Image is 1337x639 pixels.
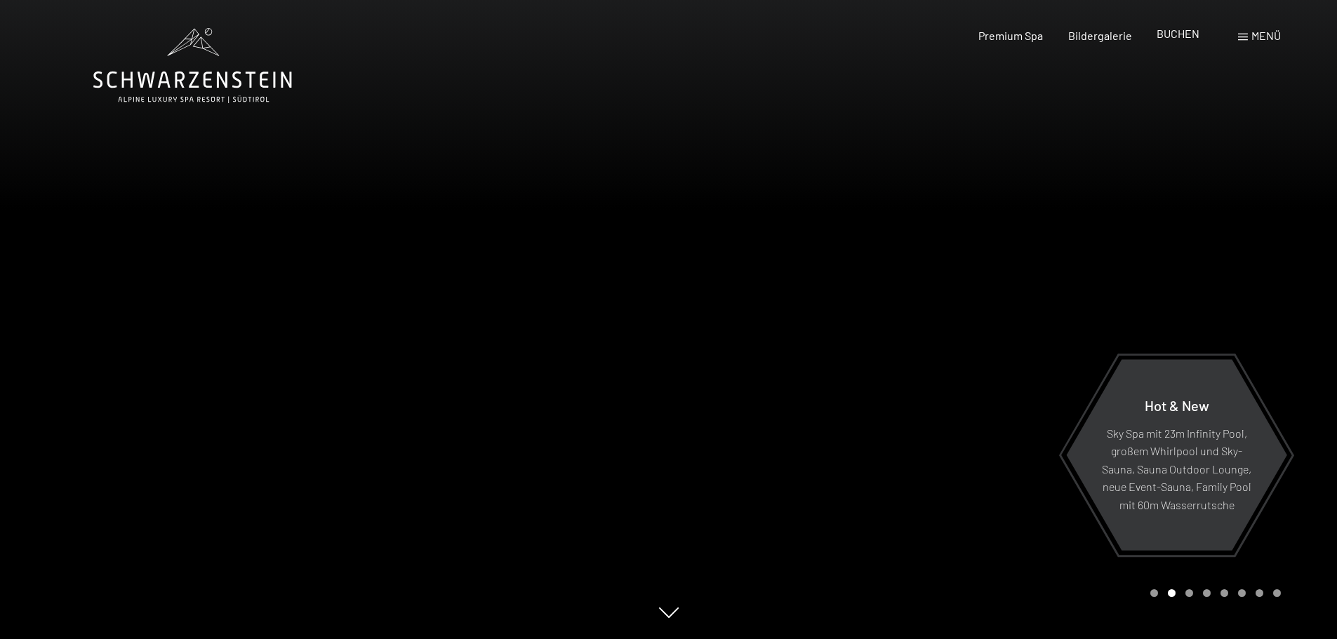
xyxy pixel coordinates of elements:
[1068,29,1132,42] a: Bildergalerie
[1273,589,1281,597] div: Carousel Page 8
[1203,589,1211,597] div: Carousel Page 4
[1065,358,1288,551] a: Hot & New Sky Spa mit 23m Infinity Pool, großem Whirlpool und Sky-Sauna, Sauna Outdoor Lounge, ne...
[1100,424,1253,513] p: Sky Spa mit 23m Infinity Pool, großem Whirlpool und Sky-Sauna, Sauna Outdoor Lounge, neue Event-S...
[1256,589,1263,597] div: Carousel Page 7
[1145,396,1209,413] span: Hot & New
[1185,589,1193,597] div: Carousel Page 3
[1145,589,1281,597] div: Carousel Pagination
[978,29,1043,42] a: Premium Spa
[1251,29,1281,42] span: Menü
[1150,589,1158,597] div: Carousel Page 1
[1157,27,1199,40] a: BUCHEN
[1168,589,1176,597] div: Carousel Page 2 (Current Slide)
[1238,589,1246,597] div: Carousel Page 6
[1220,589,1228,597] div: Carousel Page 5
